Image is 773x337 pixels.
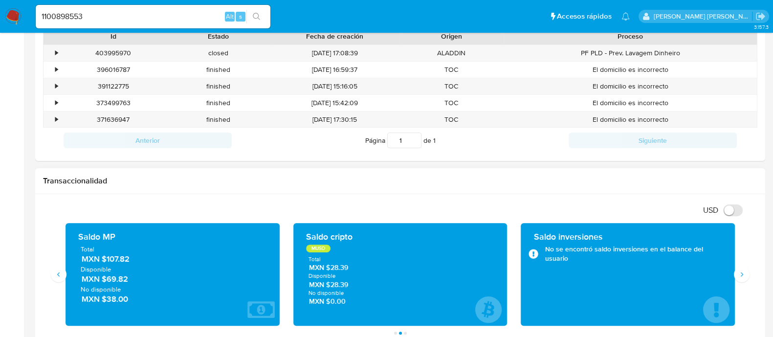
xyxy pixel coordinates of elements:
[67,31,159,41] div: Id
[365,133,436,148] span: Página de
[246,10,266,23] button: search-icon
[43,176,757,186] h1: Transaccionalidad
[173,31,264,41] div: Estado
[399,45,504,61] div: ALADDIN
[239,12,242,21] span: s
[433,135,436,145] span: 1
[271,45,399,61] div: [DATE] 17:08:39
[399,95,504,111] div: TOC
[271,78,399,94] div: [DATE] 15:16:05
[55,65,58,74] div: •
[271,95,399,111] div: [DATE] 15:42:09
[399,62,504,78] div: TOC
[399,112,504,128] div: TOC
[511,31,750,41] div: Proceso
[621,12,630,21] a: Notificaciones
[569,133,737,148] button: Siguiente
[226,12,234,21] span: Alt
[271,62,399,78] div: [DATE] 16:59:37
[504,95,757,111] div: El domicilio es incorrecto
[755,11,766,22] a: Salir
[55,82,58,91] div: •
[166,112,271,128] div: finished
[55,115,58,124] div: •
[271,112,399,128] div: [DATE] 17:30:15
[166,78,271,94] div: finished
[61,78,166,94] div: 391122775
[166,62,271,78] div: finished
[64,133,232,148] button: Anterior
[278,31,392,41] div: Fecha de creación
[55,98,58,108] div: •
[504,45,757,61] div: PF PLD - Prev. Lavagem Dinheiro
[61,95,166,111] div: 373499763
[504,112,757,128] div: El domicilio es incorrecto
[654,12,752,21] p: anamaria.arriagasanchez@mercadolibre.com.mx
[557,11,612,22] span: Accesos rápidos
[67,48,159,58] div: 403995970
[504,78,757,94] div: El domicilio es incorrecto
[61,112,166,128] div: 371636947
[399,78,504,94] div: TOC
[504,62,757,78] div: El domicilio es incorrecto
[61,62,166,78] div: 396016787
[55,48,58,58] div: •
[406,31,497,41] div: Origen
[753,23,768,31] span: 3.157.3
[36,10,270,23] input: Buscar usuario o caso...
[166,45,271,61] div: closed
[166,95,271,111] div: finished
